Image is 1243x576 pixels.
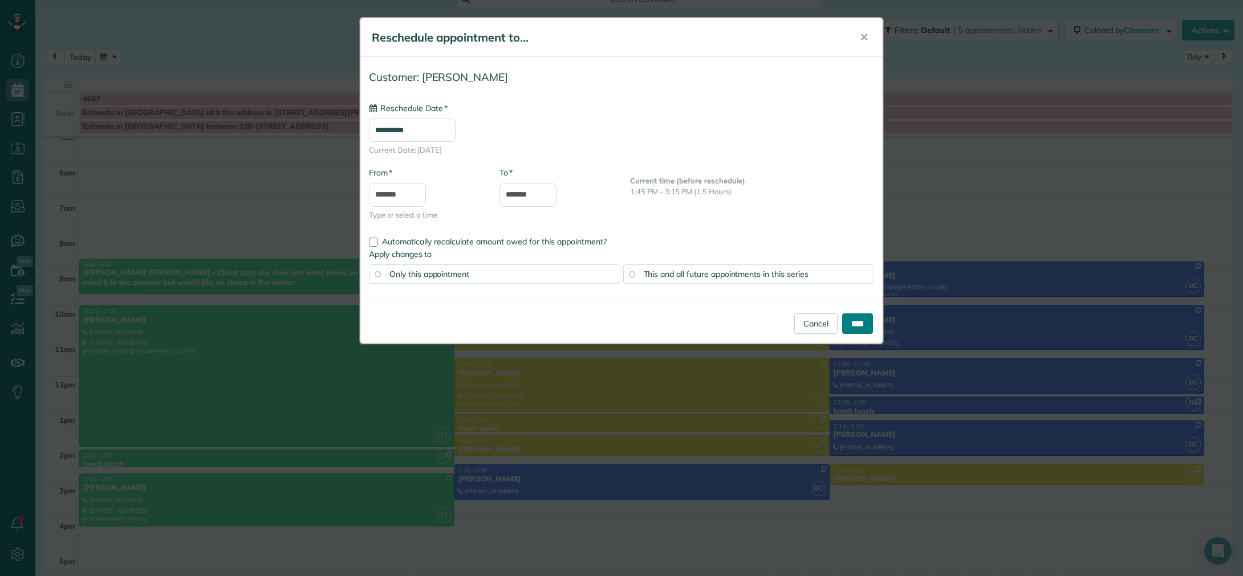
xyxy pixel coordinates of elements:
[389,269,469,279] span: Only this appointment
[630,186,874,197] p: 1:45 PM - 3:15 PM (1.5 Hours)
[369,103,448,114] label: Reschedule Date
[499,167,513,178] label: To
[630,176,745,185] b: Current time (before reschedule)
[369,248,874,260] label: Apply changes to
[369,167,392,178] label: From
[375,271,380,277] input: Only this appointment
[860,31,868,44] span: ✕
[382,236,607,247] span: Automatically recalculate amount owed for this appointment?
[369,145,874,156] span: Current Date: [DATE]
[629,271,635,277] input: This and all future appointments in this series
[372,30,844,46] h5: Reschedule appointment to...
[794,313,838,334] a: Cancel
[644,269,809,279] span: This and all future appointments in this series
[369,210,482,220] span: Type or select a time
[369,71,874,83] h4: Customer: [PERSON_NAME]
